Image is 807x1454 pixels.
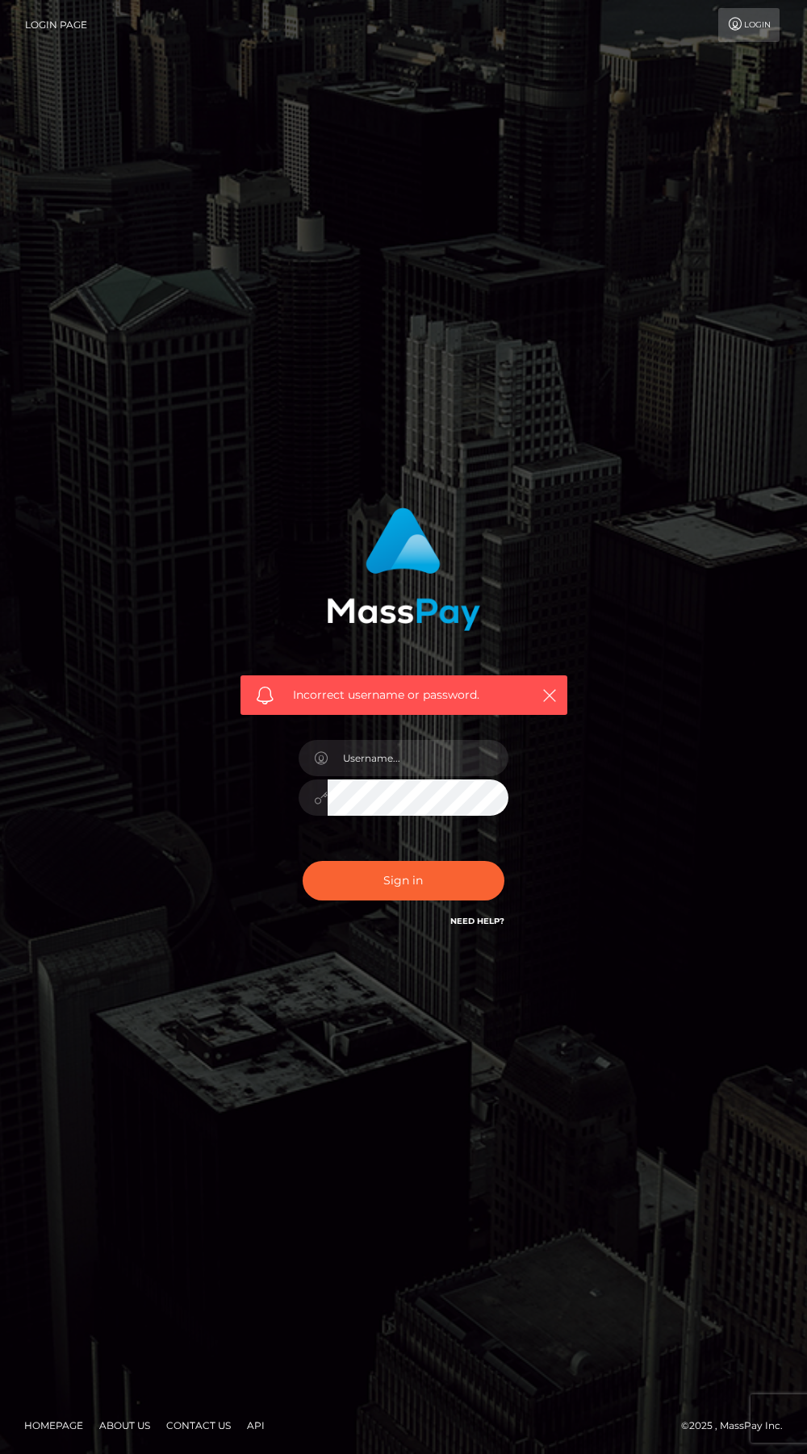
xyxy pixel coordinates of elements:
span: Incorrect username or password. [293,687,523,704]
a: Login Page [25,8,87,42]
a: Homepage [18,1413,90,1438]
img: MassPay Login [327,508,480,631]
button: Sign in [303,861,504,900]
input: Username... [328,740,508,776]
a: Contact Us [160,1413,237,1438]
a: About Us [93,1413,157,1438]
div: © 2025 , MassPay Inc. [681,1417,795,1435]
a: Login [718,8,780,42]
a: API [240,1413,271,1438]
a: Need Help? [450,916,504,926]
